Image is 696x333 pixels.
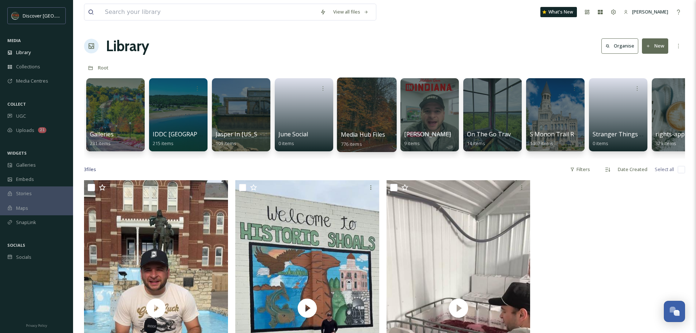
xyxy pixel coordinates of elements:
span: Media Hub Files [341,130,385,139]
span: Privacy Policy [26,323,47,328]
a: Stranger Things Campaign0 items [593,131,667,147]
a: S Monon Trail Radius1467 items [530,131,589,147]
span: Socials [16,254,31,261]
span: Uploads [16,127,34,134]
span: Stories [16,190,32,197]
a: On The Go Travel Bingo Card - User Uploads14 items [467,131,590,147]
span: Maps [16,205,28,212]
a: Privacy Policy [26,321,47,329]
a: Jasper In [US_STATE]109 items [216,131,274,147]
a: Media Hub Files776 items [341,131,385,147]
button: Organise [601,38,638,53]
span: COLLECT [7,101,26,107]
span: Galleries [16,162,36,169]
a: IDDC [GEOGRAPHIC_DATA] 2024215 items [153,131,242,147]
span: June Social [278,130,308,138]
span: 215 items [153,140,174,147]
span: [PERSON_NAME] [632,8,668,15]
span: Discover [GEOGRAPHIC_DATA][US_STATE] [23,12,114,19]
span: MEDIA [7,38,21,43]
span: 776 items [341,140,362,147]
input: Search your library [101,4,316,20]
span: Embeds [16,176,34,183]
span: SnapLink [16,219,36,226]
a: June Social0 items [278,131,308,147]
span: Galleries [90,130,114,138]
span: UGC [16,113,26,120]
span: 329 items [655,140,676,147]
span: Collections [16,63,40,70]
span: SOCIALS [7,242,25,248]
span: On The Go Travel Bingo Card - User Uploads [467,130,590,138]
span: 0 items [278,140,294,147]
a: [PERSON_NAME] [620,5,672,19]
span: WIDGETS [7,150,27,156]
span: 231 items [90,140,111,147]
img: SIN-logo.svg [12,12,19,19]
a: [PERSON_NAME]9 items [404,131,451,147]
span: 9 items [404,140,420,147]
div: Filters [566,162,594,177]
span: Library [16,49,31,56]
span: Media Centres [16,77,48,84]
span: 3 file s [84,166,96,173]
a: Galleries231 items [90,131,114,147]
span: 109 items [216,140,236,147]
span: IDDC [GEOGRAPHIC_DATA] 2024 [153,130,242,138]
span: 1467 items [530,140,553,147]
div: 21 [38,127,46,133]
a: Root [98,63,109,72]
span: Root [98,64,109,71]
button: New [642,38,668,53]
span: S Monon Trail Radius [530,130,589,138]
span: 14 items [467,140,485,147]
button: Open Chat [664,301,685,322]
a: Library [106,35,149,57]
span: Jasper In [US_STATE] [216,130,274,138]
span: Select all [655,166,674,173]
span: Stranger Things Campaign [593,130,667,138]
span: 0 items [593,140,608,147]
div: Date Created [614,162,651,177]
a: What's New [540,7,577,17]
span: [PERSON_NAME] [404,130,451,138]
a: View all files [330,5,372,19]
